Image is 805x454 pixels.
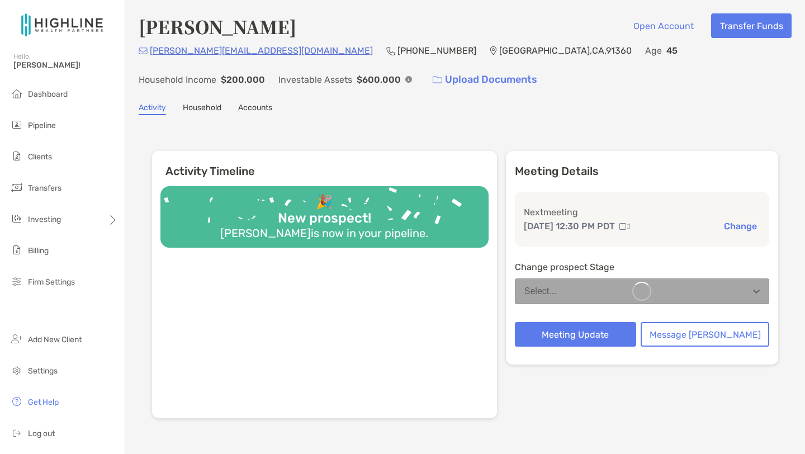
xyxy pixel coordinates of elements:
[357,73,401,87] p: $600,000
[10,212,23,225] img: investing icon
[645,44,662,58] p: Age
[405,76,412,83] img: Info Icon
[10,332,23,346] img: add_new_client icon
[311,194,337,210] div: 🎉
[10,363,23,377] img: settings icon
[666,44,678,58] p: 45
[28,121,56,130] span: Pipeline
[397,44,476,58] p: [PHONE_NUMBER]
[641,322,769,347] button: Message [PERSON_NAME]
[524,219,615,233] p: [DATE] 12:30 PM PDT
[515,260,769,274] p: Change prospect Stage
[13,4,111,45] img: Zoe Logo
[139,48,148,54] img: Email Icon
[28,152,52,162] span: Clients
[10,149,23,163] img: clients icon
[425,68,544,92] a: Upload Documents
[499,44,632,58] p: [GEOGRAPHIC_DATA] , CA , 91360
[515,322,636,347] button: Meeting Update
[216,226,433,240] div: [PERSON_NAME] is now in your pipeline.
[278,73,352,87] p: Investable Assets
[221,73,265,87] p: $200,000
[10,426,23,439] img: logout icon
[152,151,497,178] h6: Activity Timeline
[490,46,497,55] img: Location Icon
[10,87,23,100] img: dashboard icon
[139,73,216,87] p: Household Income
[619,222,629,231] img: communication type
[10,243,23,257] img: billing icon
[28,366,58,376] span: Settings
[28,89,68,99] span: Dashboard
[10,181,23,194] img: transfers icon
[238,103,272,115] a: Accounts
[524,205,760,219] p: Next meeting
[28,429,55,438] span: Log out
[139,13,296,39] h4: [PERSON_NAME]
[10,118,23,131] img: pipeline icon
[28,215,61,224] span: Investing
[721,220,760,232] button: Change
[711,13,792,38] button: Transfer Funds
[515,164,769,178] p: Meeting Details
[433,76,442,84] img: button icon
[624,13,702,38] button: Open Account
[10,275,23,288] img: firm-settings icon
[150,44,373,58] p: [PERSON_NAME][EMAIL_ADDRESS][DOMAIN_NAME]
[13,60,118,70] span: [PERSON_NAME]!
[139,103,166,115] a: Activity
[28,398,59,407] span: Get Help
[273,210,376,226] div: New prospect!
[28,335,82,344] span: Add New Client
[183,103,221,115] a: Household
[10,395,23,408] img: get-help icon
[28,183,61,193] span: Transfers
[386,46,395,55] img: Phone Icon
[28,277,75,287] span: Firm Settings
[28,246,49,256] span: Billing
